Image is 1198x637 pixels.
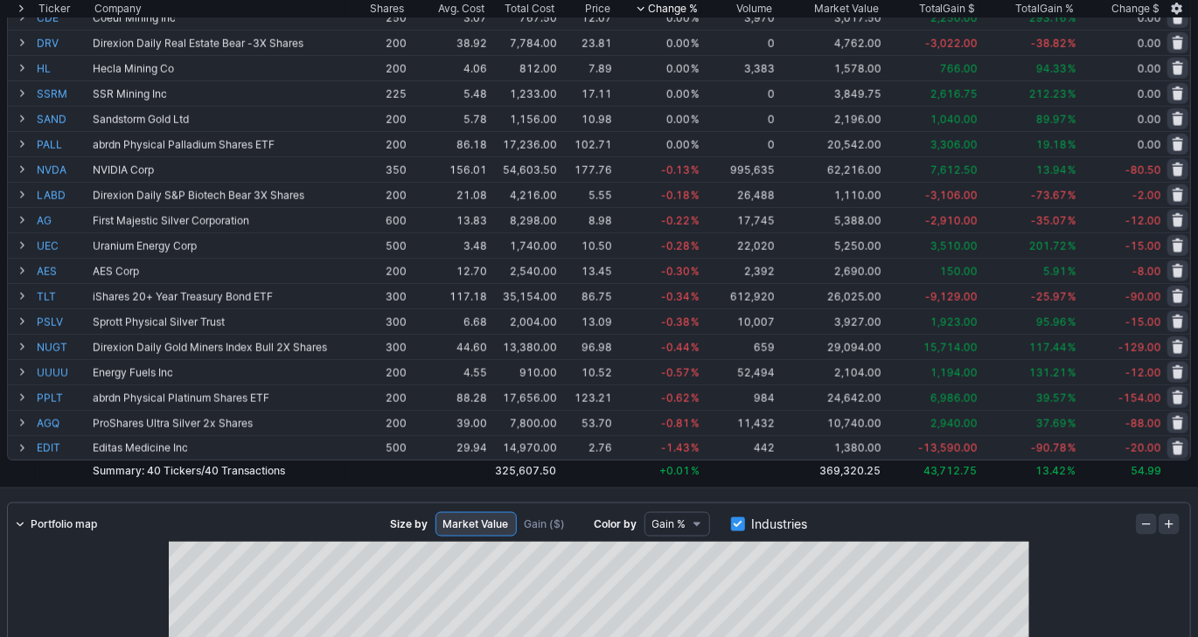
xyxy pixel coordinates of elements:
span: 3,510.00 [930,239,978,253]
div: Coeur Mining Inc [93,11,344,24]
td: 4,762.00 [777,30,883,55]
div: Energy Fuels Inc [93,366,344,379]
span: 0.00 [1138,11,1161,24]
span: -3,106.00 [925,189,978,202]
span: -90.78 [1031,441,1067,454]
span: 7,612.50 [930,163,978,177]
span: -9,129.00 [925,290,978,303]
span: 5.91 [1043,265,1067,278]
td: 8.98 [559,207,615,232]
td: 10.52 [559,359,615,384]
span: -35.07 [1031,214,1067,227]
span: -0.28 [661,239,690,253]
span: -129.00 [1118,341,1161,354]
span: -20.00 [1125,441,1161,454]
span: 37.69 [1036,417,1067,430]
span: 2,616.75 [930,87,978,100]
td: 200 [345,30,408,55]
td: 350 [345,156,408,182]
span: % [1068,37,1076,50]
span: 40 [147,464,161,477]
td: 1,578.00 [777,55,883,80]
span: % [1068,290,1076,303]
td: 13.09 [559,308,615,334]
span: 293.16 [1029,11,1067,24]
span: % [691,62,700,75]
span: 43,712.75 [923,464,978,477]
button: Data type [644,512,710,537]
span: 19.18 [1036,138,1067,151]
span: 94.33 [1036,62,1067,75]
span: 2,940.00 [930,417,978,430]
a: TLT [37,284,89,308]
span: % [691,11,700,24]
span: 1,194.00 [930,366,978,379]
td: 300 [345,308,408,334]
span: Gain % [652,516,686,533]
td: 88.28 [408,384,489,410]
span: / [201,464,205,477]
div: ProShares Ultra Silver 2x Shares [93,417,344,430]
span: -154.00 [1118,391,1161,405]
td: 10.98 [559,106,615,131]
label: Industries [731,512,808,537]
td: 995,635 [701,156,777,182]
span: % [691,113,700,126]
span: 1,040.00 [930,113,978,126]
a: PPLT [37,385,89,410]
td: 1,110.00 [777,182,883,207]
div: abrdn Physical Platinum Shares ETF [93,391,344,405]
span: 15,714.00 [923,341,978,354]
span: -3,022.00 [925,37,978,50]
td: 177.76 [559,156,615,182]
span: 0.00 [1138,37,1161,50]
td: 10,007 [701,308,777,334]
span: 0.00 [666,11,690,24]
span: % [691,163,700,177]
td: 12.70 [408,258,489,283]
span: -15.00 [1125,239,1161,253]
td: 13.45 [559,258,615,283]
span: % [691,366,700,379]
span: % [691,87,700,100]
span: 201.72 [1029,239,1067,253]
span: % [1068,214,1076,227]
span: +0.01 [659,464,690,477]
td: 1,156.00 [489,106,559,131]
td: 10,740.00 [777,410,883,435]
td: 3.48 [408,232,489,258]
span: % [691,138,700,151]
td: 11,432 [701,410,777,435]
td: 200 [345,359,408,384]
td: 910.00 [489,359,559,384]
td: 35,154.00 [489,283,559,308]
td: 117.18 [408,283,489,308]
td: 20,542.00 [777,131,883,156]
span: % [1068,441,1076,454]
a: HL [37,56,89,80]
td: 6.68 [408,308,489,334]
span: -0.30 [661,265,690,278]
td: 96.98 [559,334,615,359]
span: Portfolio map [31,516,97,533]
td: 86.18 [408,131,489,156]
span: 13.42 [1036,464,1067,477]
span: 150.00 [940,265,978,278]
span: -0.18 [661,189,690,202]
td: 442 [701,435,777,460]
td: 200 [345,131,408,156]
td: 659 [701,334,777,359]
span: 0.00 [1138,113,1161,126]
a: AG [37,208,89,232]
td: 600 [345,207,408,232]
td: 4.55 [408,359,489,384]
span: -0.57 [661,366,690,379]
span: % [1068,87,1076,100]
td: 62,216.00 [777,156,883,182]
span: Color by [595,516,637,533]
span: % [1068,163,1076,177]
span: % [1068,62,1076,75]
td: 54,603.50 [489,156,559,182]
td: 38.92 [408,30,489,55]
div: SSR Mining Inc [93,87,344,100]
